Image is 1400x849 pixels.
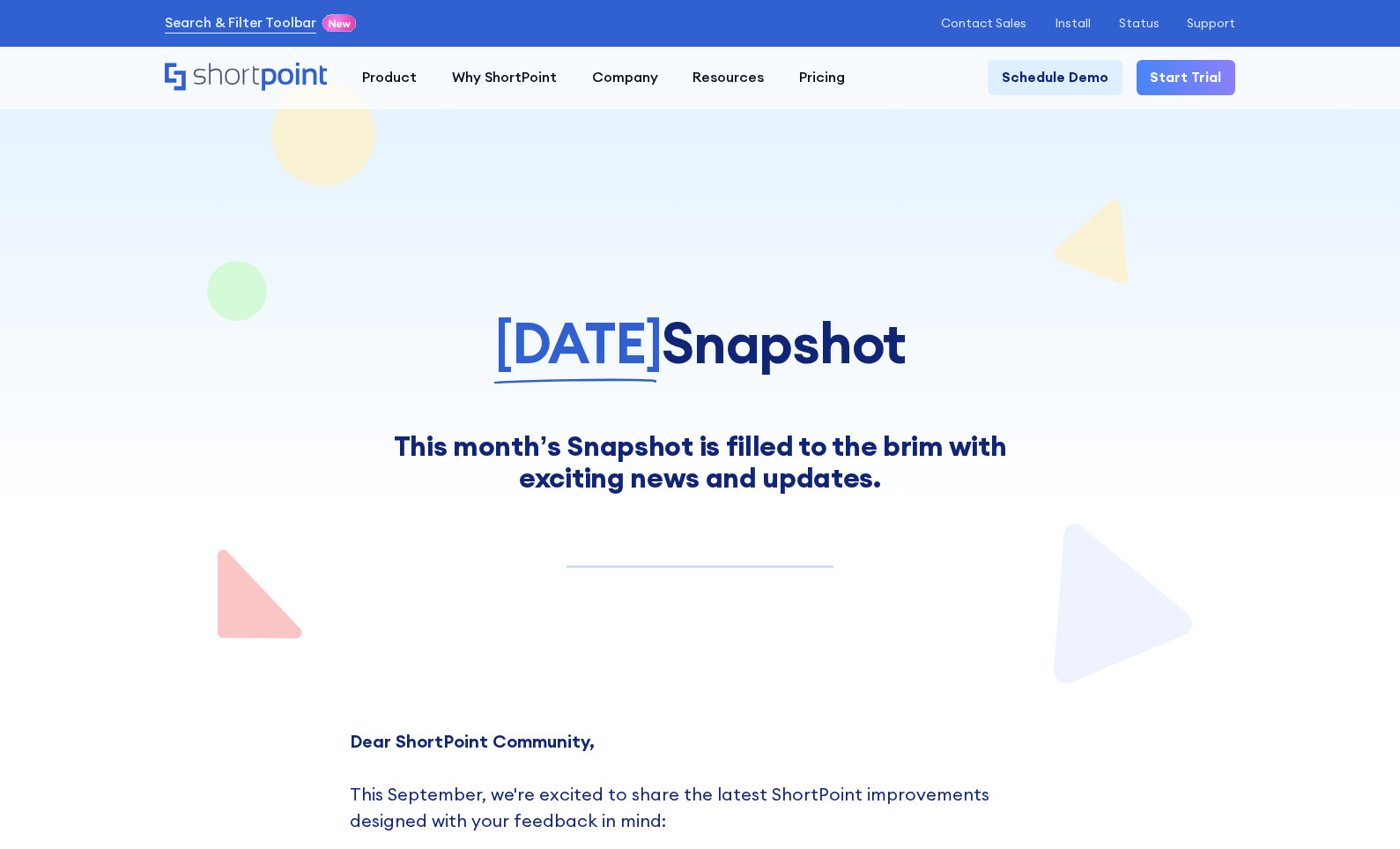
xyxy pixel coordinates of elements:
[494,312,662,374] span: [DATE]
[165,12,316,34] a: Search & Filter Toolbar
[574,60,676,95] a: Company
[1137,60,1236,95] a: Start Trial
[675,60,781,95] a: Resources
[941,16,1026,30] a: Contact Sales
[344,60,434,95] a: Product
[350,430,1050,495] div: This month’s Snapshot is filled to the brim with exciting news and updates.
[350,730,595,752] strong: Dear ShortPoint Community,
[1187,16,1235,30] a: Support
[988,60,1122,95] a: Schedule Demo
[693,67,764,88] div: Resources
[1055,16,1091,30] a: Install
[362,67,417,88] div: Product
[592,67,658,88] div: Company
[1312,764,1400,849] iframe: Chat Widget
[350,728,1050,833] p: ‍ This September, we're excited to share the latest ShortPoint improvements designed with your fe...
[434,60,574,95] a: Why ShortPoint
[165,63,328,93] a: Home
[1119,16,1159,30] a: Status
[165,312,1236,374] h1: Snapshot
[781,60,863,95] a: Pricing
[799,67,845,88] div: Pricing
[452,67,557,88] div: Why ShortPoint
